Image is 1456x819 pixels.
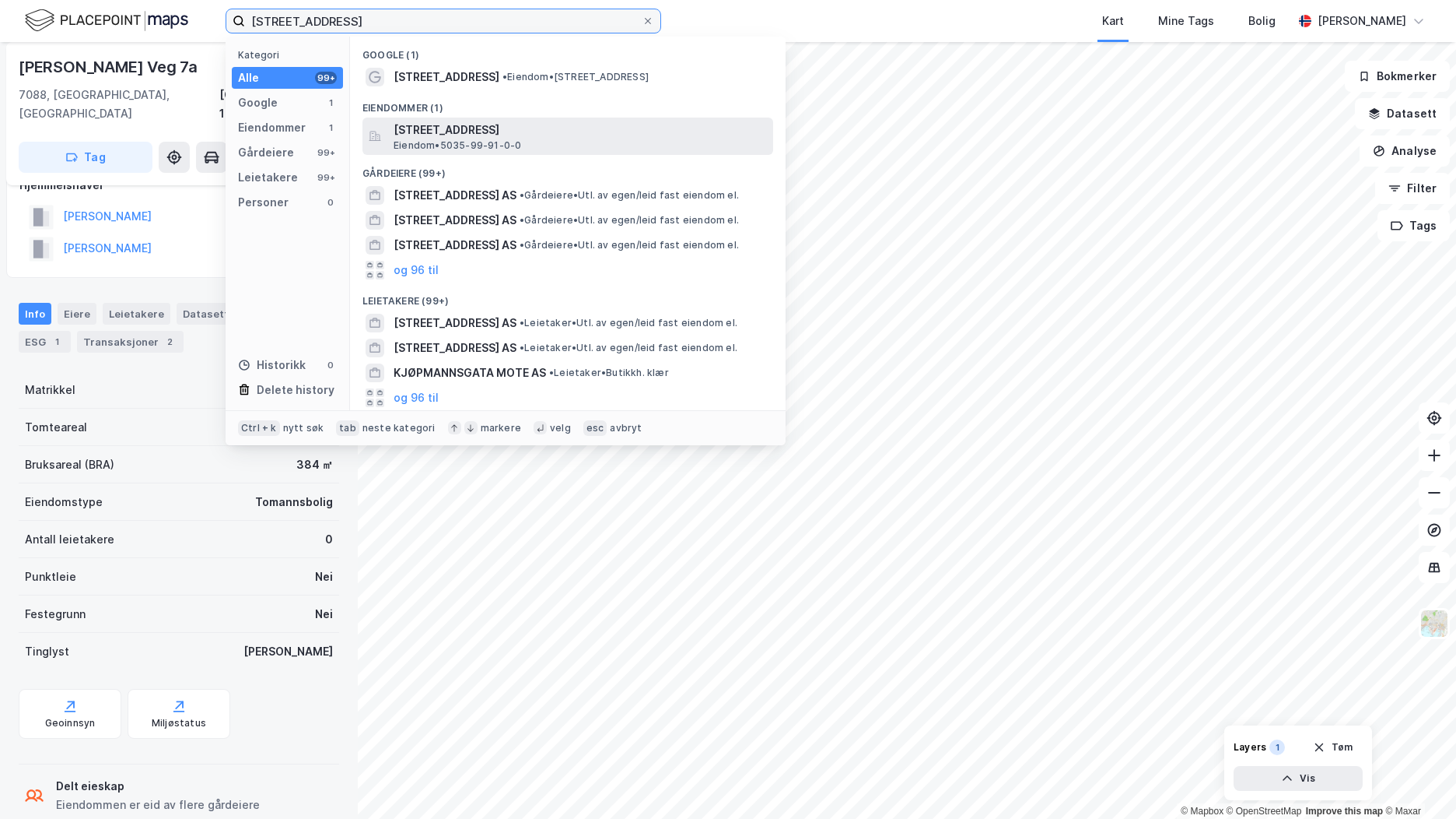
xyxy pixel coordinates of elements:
[324,359,337,371] div: 0
[238,143,294,162] div: Gårdeiere
[520,214,739,227] span: Gårdeiere • Utl. av egen/leid fast eiendom el.
[19,303,51,325] div: Info
[45,717,96,729] div: Geoinnsyn
[238,193,289,212] div: Personer
[350,155,786,183] div: Gårdeiere (99+)
[1269,740,1285,755] div: 1
[1102,12,1124,30] div: Kart
[1377,210,1450,241] button: Tags
[324,97,337,109] div: 1
[25,418,87,437] div: Tomteareal
[315,605,333,624] div: Nei
[243,642,333,661] div: [PERSON_NAME]
[25,568,76,586] div: Punktleie
[257,381,334,399] div: Delete history
[19,86,219,123] div: 7088, [GEOGRAPHIC_DATA], [GEOGRAPHIC_DATA]
[19,331,71,353] div: ESG
[283,422,324,434] div: nytt søk
[362,422,436,434] div: neste kategori
[394,68,499,86] span: [STREET_ADDRESS]
[19,54,201,79] div: [PERSON_NAME] Veg 7a
[1248,12,1276,30] div: Bolig
[238,168,298,187] div: Leietakere
[103,303,170,325] div: Leietakere
[394,339,516,357] span: [STREET_ADDRESS] AS
[520,189,739,202] span: Gårdeiere • Utl. av egen/leid fast eiendom el.
[1306,806,1383,817] a: Improve this map
[238,356,306,374] div: Historikk
[394,121,767,139] span: [STREET_ADDRESS]
[162,334,177,350] div: 2
[1345,61,1450,92] button: Bokmerker
[394,388,439,407] button: og 96 til
[350,90,786,118] div: Eiendommer (1)
[520,342,524,353] span: •
[49,334,65,350] div: 1
[19,142,152,173] button: Tag
[520,317,524,329] span: •
[25,642,69,661] div: Tinglyst
[1419,609,1449,638] img: Z
[1360,135,1450,167] button: Analyse
[350,37,786,65] div: Google (1)
[325,530,333,549] div: 0
[77,331,184,353] div: Transaksjoner
[56,777,260,796] div: Delt eieskap
[315,171,337,184] div: 99+
[296,455,333,474] div: 384 ㎡
[315,72,337,84] div: 99+
[520,239,524,251] span: •
[1303,735,1363,760] button: Tøm
[1158,12,1214,30] div: Mine Tags
[394,364,546,382] span: KJØPMANNSGATA MOTE AS
[502,71,507,83] span: •
[25,7,188,34] img: logo.f888ab2527a4732fd821a326f86c7f29.svg
[520,189,524,201] span: •
[350,283,786,311] div: Leietakere (99+)
[324,196,337,209] div: 0
[520,214,524,226] span: •
[549,367,554,378] span: •
[394,261,439,279] button: og 96 til
[481,422,521,434] div: markere
[583,420,607,436] div: esc
[58,303,96,325] div: Eiere
[550,422,571,434] div: velg
[238,69,259,87] div: Alle
[1375,173,1450,204] button: Filter
[315,146,337,159] div: 99+
[502,71,649,83] span: Eiendom • [STREET_ADDRESS]
[25,493,103,511] div: Eiendomstype
[336,420,359,436] div: tab
[238,420,280,436] div: Ctrl + k
[549,367,669,379] span: Leietaker • Butikkh. klær
[219,86,339,123] div: [GEOGRAPHIC_DATA], 176/76
[394,211,516,230] span: [STREET_ADDRESS] AS
[152,717,206,729] div: Miljøstatus
[394,314,516,332] span: [STREET_ADDRESS] AS
[1181,806,1223,817] a: Mapbox
[394,139,521,152] span: Eiendom • 5035-99-91-0-0
[394,236,516,255] span: [STREET_ADDRESS] AS
[520,239,739,251] span: Gårdeiere • Utl. av egen/leid fast eiendom el.
[1234,766,1363,791] button: Vis
[1318,12,1406,30] div: [PERSON_NAME]
[238,118,306,137] div: Eiendommer
[1378,744,1456,819] div: Kontrollprogram for chat
[25,455,114,474] div: Bruksareal (BRA)
[520,342,737,354] span: Leietaker • Utl. av egen/leid fast eiendom el.
[238,49,343,61] div: Kategori
[255,493,333,511] div: Tomannsbolig
[245,9,642,33] input: Søk på adresse, matrikkel, gårdeiere, leietakere eller personer
[1227,806,1302,817] a: OpenStreetMap
[1378,744,1456,819] iframe: Chat Widget
[25,381,75,399] div: Matrikkel
[315,568,333,586] div: Nei
[520,317,737,329] span: Leietaker • Utl. av egen/leid fast eiendom el.
[610,422,642,434] div: avbryt
[25,605,86,624] div: Festegrunn
[177,303,235,325] div: Datasett
[1355,98,1450,129] button: Datasett
[25,530,114,549] div: Antall leietakere
[1234,741,1266,754] div: Layers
